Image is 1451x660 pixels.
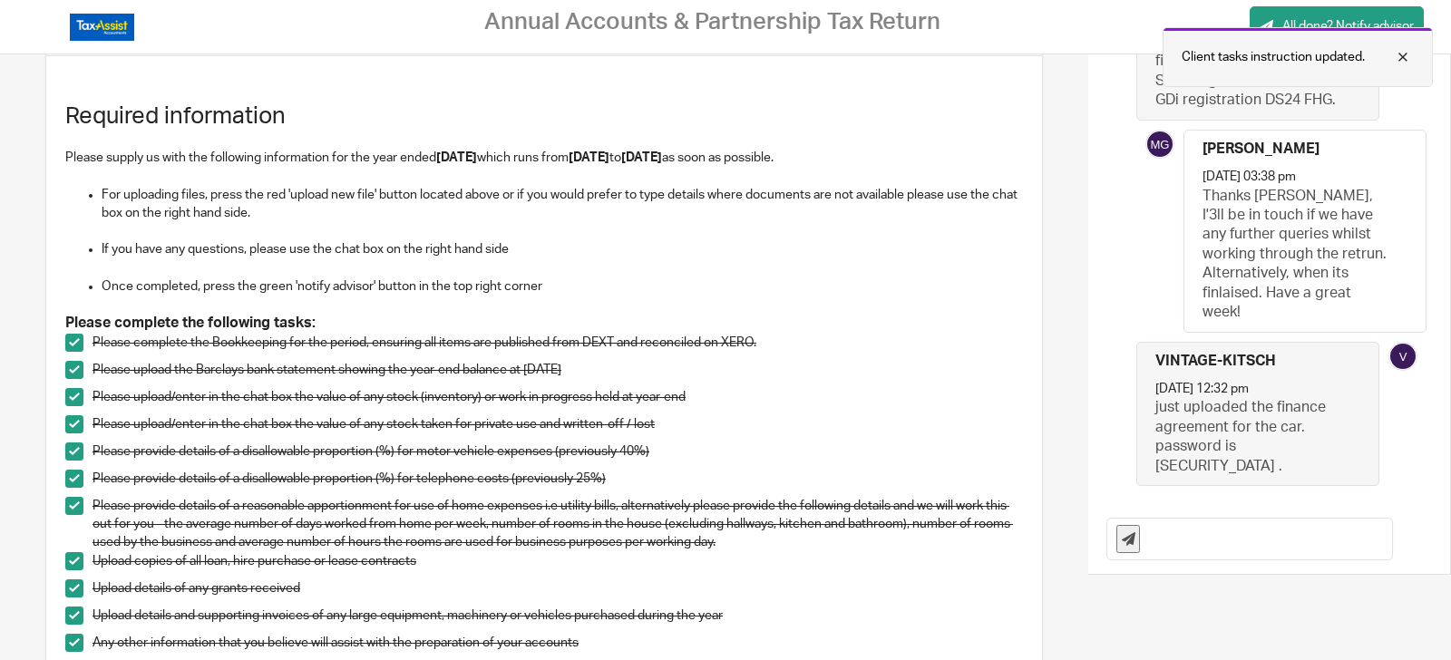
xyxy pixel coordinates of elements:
[621,151,662,164] strong: [DATE]
[93,415,1023,433] p: Please upload/enter in the chat box the value of any stock taken for private use and written-off ...
[1388,342,1417,371] img: svg%3E
[1145,130,1174,159] img: svg%3E
[65,102,1023,131] h1: Required information
[102,186,1023,223] p: For uploading files, press the red 'upload new file' button located above or if you would prefer ...
[484,8,940,36] h2: Annual Accounts & Partnership Tax Return
[93,470,1023,488] p: Please provide details of a disallowable proportion (%) for telephone costs (previously 25%)
[436,151,477,164] strong: [DATE]
[93,361,1023,379] p: Please upload the Barclays bank statement showing the year-end balance at [DATE]
[93,334,1023,352] p: Please complete the Bookkeeping for the period, ensuring all items are published from DEXT and re...
[65,149,1023,167] p: Please supply us with the following information for the year ended which runs from to as soon as ...
[93,388,1023,406] p: Please upload/enter in the chat box the value of any stock (inventory) or work in progress held a...
[102,277,1023,296] p: Once completed, press the green 'notify advisor' button in the top right corner
[93,552,1023,570] p: Upload copies of all loan, hire purchase or lease contracts
[93,579,1023,597] p: Upload details of any grants received
[1250,6,1424,47] a: All done? Notify advisor
[102,240,1023,258] p: If you have any questions, please use the chat box on the right hand side
[1203,187,1389,323] p: Thanks [PERSON_NAME], I'3ll be in touch if we have any further queries whilst working through the...
[1203,168,1296,186] p: [DATE] 03:38 pm
[93,497,1023,552] p: Please provide details of a reasonable apportionment for use of home expenses i.e utility bills, ...
[93,607,1023,625] p: Upload details and supporting invoices of any large equipment, machinery or vehicles purchased du...
[1155,380,1249,398] p: [DATE] 12:32 pm
[93,634,1023,652] p: Any other information that you believe will assist with the preparation of your accounts
[1182,48,1365,66] p: Client tasks instruction updated.
[93,442,1023,461] p: Please provide details of a disallowable proportion (%) for motor vehicle expenses (previously 40%)
[70,14,134,41] img: Logo_TaxAssistAccountants_FullColour_RGB.png
[65,315,316,330] strong: Please complete the following tasks:
[1203,140,1320,159] h4: [PERSON_NAME]
[569,151,609,164] strong: [DATE]
[1155,398,1342,476] p: just uploaded the finance agreement for the car. password is [SECURITY_DATA] .
[1155,352,1276,371] h4: VINTAGE-KITSCH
